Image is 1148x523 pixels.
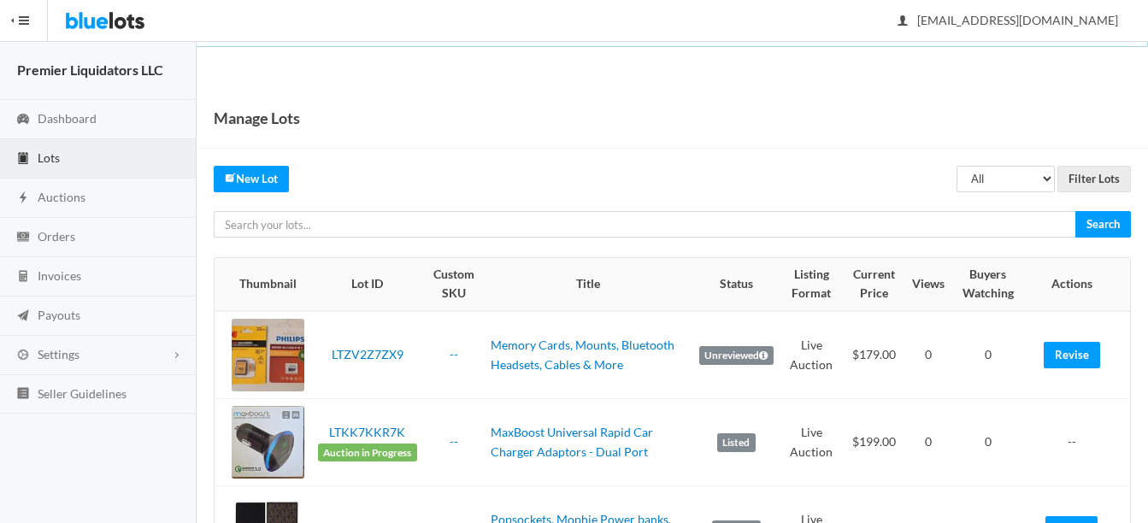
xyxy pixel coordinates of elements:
th: Status [692,258,780,311]
span: Invoices [38,268,81,283]
a: LTKK7KKR7K [329,425,405,439]
a: createNew Lot [214,166,289,192]
a: -- [450,347,458,361]
ion-icon: paper plane [15,309,32,325]
ion-icon: cash [15,230,32,246]
th: Lot ID [311,258,424,311]
a: LTZV2Z7ZX9 [332,347,403,361]
td: 0 [951,311,1024,399]
th: Listing Format [780,258,843,311]
label: Listed [717,433,756,452]
td: $199.00 [843,399,905,486]
td: Live Auction [780,399,843,486]
ion-icon: create [225,172,236,183]
td: $179.00 [843,311,905,399]
th: Thumbnail [215,258,311,311]
ion-icon: speedometer [15,112,32,128]
ion-icon: list box [15,386,32,403]
ion-icon: cog [15,348,32,364]
th: Custom SKU [424,258,484,311]
label: Unreviewed [699,346,774,365]
a: -- [450,434,458,449]
span: Seller Guidelines [38,386,127,401]
span: Payouts [38,308,80,322]
span: Orders [38,229,75,244]
ion-icon: clipboard [15,151,32,167]
ion-icon: flash [15,191,32,207]
span: [EMAIL_ADDRESS][DOMAIN_NAME] [898,13,1118,27]
span: Dashboard [38,111,97,126]
input: Search your lots... [214,211,1076,238]
th: Views [905,258,951,311]
h1: Manage Lots [214,105,300,131]
ion-icon: calculator [15,269,32,285]
td: 0 [905,311,951,399]
td: Live Auction [780,311,843,399]
span: Lots [38,150,60,165]
input: Search [1075,211,1131,238]
a: MaxBoost Universal Rapid Car Charger Adaptors - Dual Port [491,425,653,459]
th: Actions [1024,258,1130,311]
span: Settings [38,347,79,361]
td: 0 [905,399,951,486]
th: Title [484,258,692,311]
span: Auctions [38,190,85,204]
span: Auction in Progress [318,444,417,462]
a: Memory Cards, Mounts, Bluetooth Headsets, Cables & More [491,338,674,372]
ion-icon: person [894,14,911,30]
td: 0 [951,399,1024,486]
a: Revise [1044,342,1100,368]
strong: Premier Liquidators LLC [17,62,163,78]
th: Current Price [843,258,905,311]
th: Buyers Watching [951,258,1024,311]
td: -- [1024,399,1130,486]
input: Filter Lots [1057,166,1131,192]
